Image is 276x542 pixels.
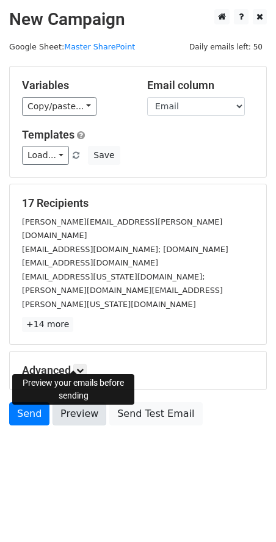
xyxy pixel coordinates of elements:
[22,217,222,240] small: [PERSON_NAME][EMAIL_ADDRESS][PERSON_NAME][DOMAIN_NAME]
[22,364,254,377] h5: Advanced
[22,197,254,210] h5: 17 Recipients
[109,402,202,425] a: Send Test Email
[12,374,134,405] div: Preview your emails before sending
[22,79,129,92] h5: Variables
[185,40,267,54] span: Daily emails left: 50
[22,245,228,268] small: [EMAIL_ADDRESS][DOMAIN_NAME]; [DOMAIN_NAME][EMAIL_ADDRESS][DOMAIN_NAME]
[9,402,49,425] a: Send
[9,9,267,30] h2: New Campaign
[22,317,73,332] a: +14 more
[22,97,96,116] a: Copy/paste...
[22,272,223,309] small: [EMAIL_ADDRESS][US_STATE][DOMAIN_NAME]; [PERSON_NAME][DOMAIN_NAME][EMAIL_ADDRESS][PERSON_NAME][US...
[215,483,276,542] iframe: Chat Widget
[22,146,69,165] a: Load...
[64,42,135,51] a: Master SharePoint
[53,402,106,425] a: Preview
[88,146,120,165] button: Save
[22,128,74,141] a: Templates
[9,42,135,51] small: Google Sheet:
[147,79,254,92] h5: Email column
[185,42,267,51] a: Daily emails left: 50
